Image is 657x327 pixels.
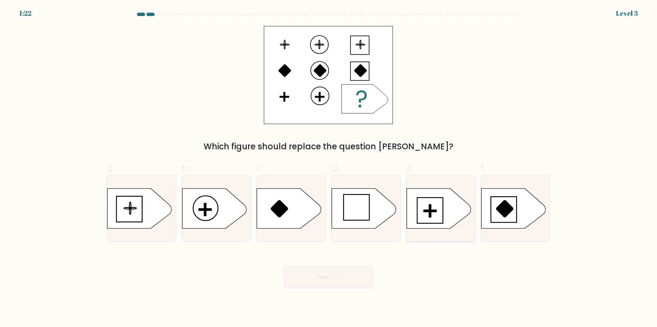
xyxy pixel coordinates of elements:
span: d. [331,161,339,175]
span: b. [182,161,190,175]
span: a. [107,161,115,175]
span: f. [481,161,486,175]
span: c. [256,161,264,175]
div: Level 3 [616,8,638,18]
div: Which figure should replace the question [PERSON_NAME]? [111,140,546,153]
div: 1:22 [19,8,31,18]
button: Next [284,266,373,288]
span: e. [406,161,414,175]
